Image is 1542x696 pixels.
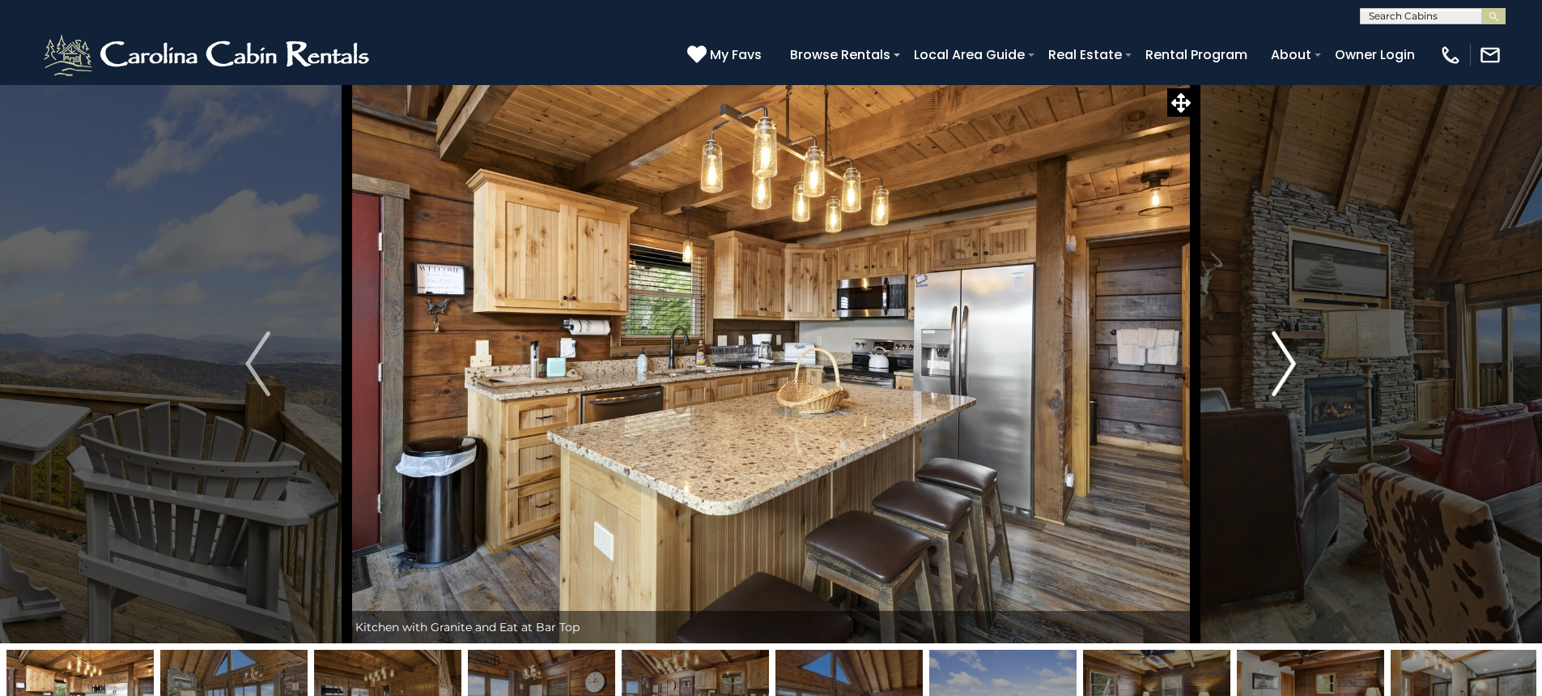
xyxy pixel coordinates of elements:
img: arrow [245,331,270,396]
a: Browse Rentals [782,41,898,69]
img: White-1-2.png [40,31,376,79]
a: My Favs [687,45,766,66]
button: Next [1195,84,1373,643]
a: About [1263,41,1319,69]
button: Previous [168,84,346,643]
a: Owner Login [1327,41,1423,69]
a: Local Area Guide [906,41,1033,69]
a: Rental Program [1137,41,1255,69]
img: mail-regular-white.png [1479,44,1502,66]
a: Real Estate [1040,41,1130,69]
img: arrow [1272,331,1296,396]
div: Kitchen with Granite and Eat at Bar Top [347,611,1196,643]
img: phone-regular-white.png [1439,44,1462,66]
span: My Favs [710,45,762,65]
